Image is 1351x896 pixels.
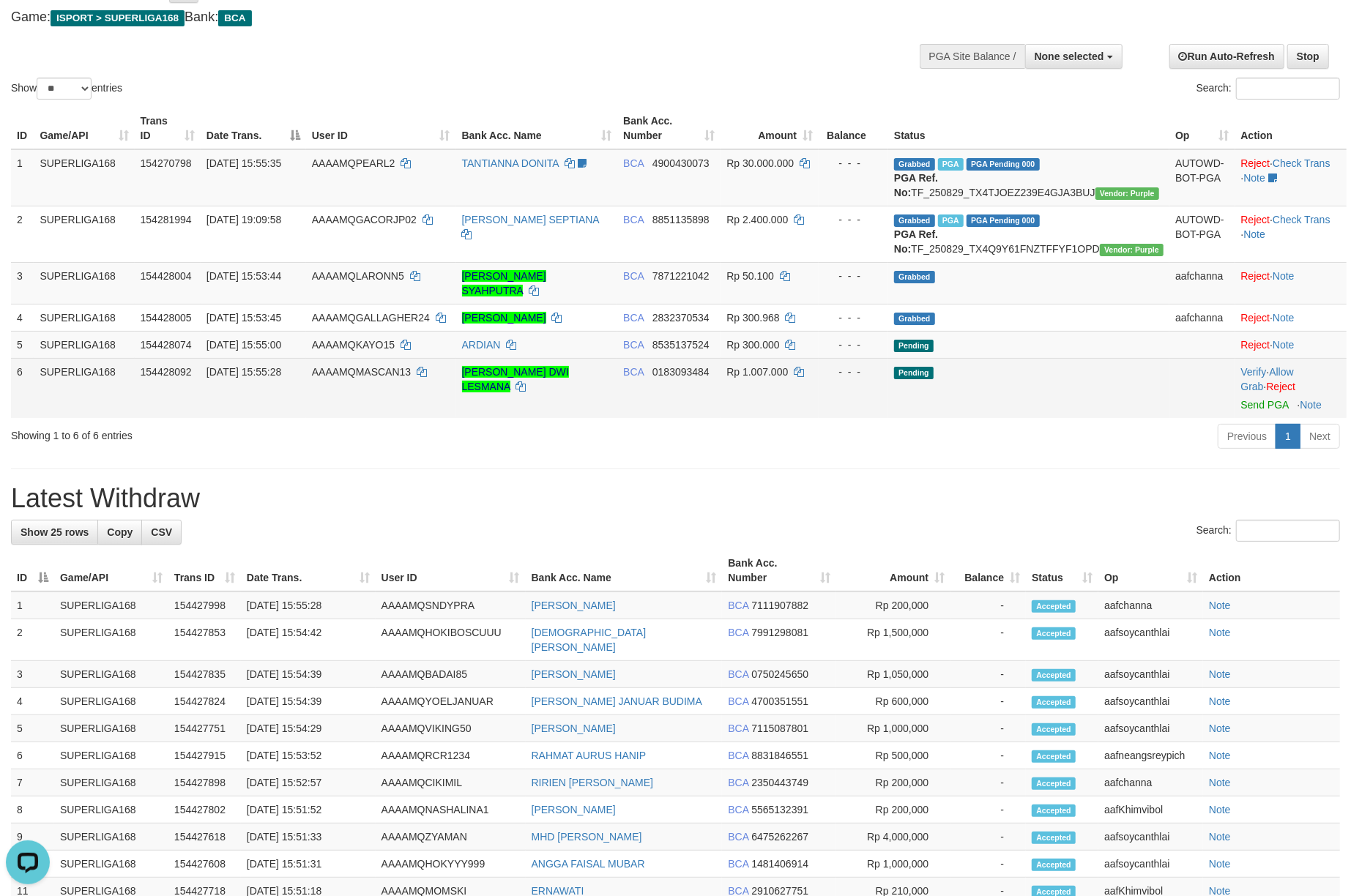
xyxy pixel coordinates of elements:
[532,777,653,788] a: RIRIEN [PERSON_NAME]
[825,212,882,227] div: - - -
[201,108,306,149] th: Date Trans.: activate to sort column descending
[1241,366,1294,392] span: ·
[836,591,950,619] td: Rp 200,000
[1032,669,1076,682] span: Accepted
[1032,723,1076,736] span: Accepted
[97,520,142,545] a: Copy
[54,661,168,688] td: SUPERLIGA168
[11,206,34,262] td: 2
[1032,750,1076,763] span: Accepted
[168,619,241,661] td: 154427853
[1273,214,1330,225] a: Check Trans
[11,769,54,796] td: 7
[836,796,950,824] td: Rp 200,000
[532,627,647,653] a: [DEMOGRAPHIC_DATA][PERSON_NAME]
[168,796,241,824] td: 154427802
[1169,262,1235,304] td: aafchanna
[1241,214,1270,225] a: Reject
[168,661,241,688] td: 154427835
[1169,44,1284,69] a: Run Auto-Refresh
[1209,695,1231,707] a: Note
[728,668,748,680] span: BCA
[206,366,281,378] span: [DATE] 15:55:28
[825,156,882,171] div: - - -
[241,688,376,715] td: [DATE] 15:54:39
[1300,424,1340,449] a: Next
[376,715,526,742] td: AAAAMQVIKING50
[34,149,134,206] td: SUPERLIGA168
[1267,381,1296,392] a: Reject
[1235,108,1347,149] th: Action
[1235,304,1347,331] td: ·
[532,600,616,611] a: [PERSON_NAME]
[11,591,54,619] td: 1
[836,824,950,851] td: Rp 4,000,000
[950,824,1026,851] td: -
[1035,51,1104,62] span: None selected
[950,742,1026,769] td: -
[532,723,616,734] a: [PERSON_NAME]
[11,796,54,824] td: 8
[312,214,417,225] span: AAAAMQGACORJP02
[1241,312,1270,324] a: Reject
[54,851,168,878] td: SUPERLIGA168
[376,769,526,796] td: AAAAMQCIKIMIL
[1276,424,1300,449] a: 1
[950,769,1026,796] td: -
[894,367,934,379] span: Pending
[34,108,134,149] th: Game/API: activate to sort column ascending
[1095,187,1159,200] span: Vendor URL: https://trx4.1velocity.biz
[241,742,376,769] td: [DATE] 15:53:52
[888,149,1169,206] td: TF_250829_TX4TJOEZ239E4GJA3BUJ
[751,777,808,788] span: Copy 2350443749 to clipboard
[11,10,886,25] h4: Game: Bank:
[218,10,251,26] span: BCA
[1169,206,1235,262] td: AUTOWD-BOT-PGA
[623,366,644,378] span: BCA
[728,858,748,870] span: BCA
[1236,520,1340,542] input: Search:
[1203,550,1340,591] th: Action
[168,715,241,742] td: 154427751
[1098,824,1203,851] td: aafsoycanthlai
[1300,399,1322,411] a: Note
[1032,859,1076,871] span: Accepted
[1098,796,1203,824] td: aafKhimvibol
[532,668,616,680] a: [PERSON_NAME]
[1098,769,1203,796] td: aafchanna
[938,214,964,227] span: Marked by aafnonsreyleab
[726,366,788,378] span: Rp 1.007.000
[54,769,168,796] td: SUPERLIGA168
[107,526,133,538] span: Copy
[726,214,788,225] span: Rp 2.400.000
[11,550,54,591] th: ID: activate to sort column descending
[241,796,376,824] td: [DATE] 15:51:52
[1209,750,1231,761] a: Note
[950,591,1026,619] td: -
[728,627,748,638] span: BCA
[376,742,526,769] td: AAAAMQRCR1234
[825,269,882,283] div: - - -
[1100,244,1164,256] span: Vendor URL: https://trx4.1velocity.biz
[1032,804,1076,817] span: Accepted
[1098,688,1203,715] td: aafsoycanthlai
[206,270,281,282] span: [DATE] 15:53:44
[312,339,395,351] span: AAAAMQKAYO15
[532,804,616,815] a: [PERSON_NAME]
[462,270,546,296] a: [PERSON_NAME] SYAHPUTRA
[950,619,1026,661] td: -
[141,339,192,351] span: 154428074
[206,157,281,169] span: [DATE] 15:55:35
[11,715,54,742] td: 5
[1287,44,1329,69] a: Stop
[11,619,54,661] td: 2
[722,550,836,591] th: Bank Acc. Number: activate to sort column ascending
[721,108,819,149] th: Amount: activate to sort column ascending
[894,228,938,255] b: PGA Ref. No:
[1241,157,1270,169] a: Reject
[836,619,950,661] td: Rp 1,500,000
[728,777,748,788] span: BCA
[1235,262,1347,304] td: ·
[652,157,710,169] span: Copy 4900430073 to clipboard
[54,824,168,851] td: SUPERLIGA168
